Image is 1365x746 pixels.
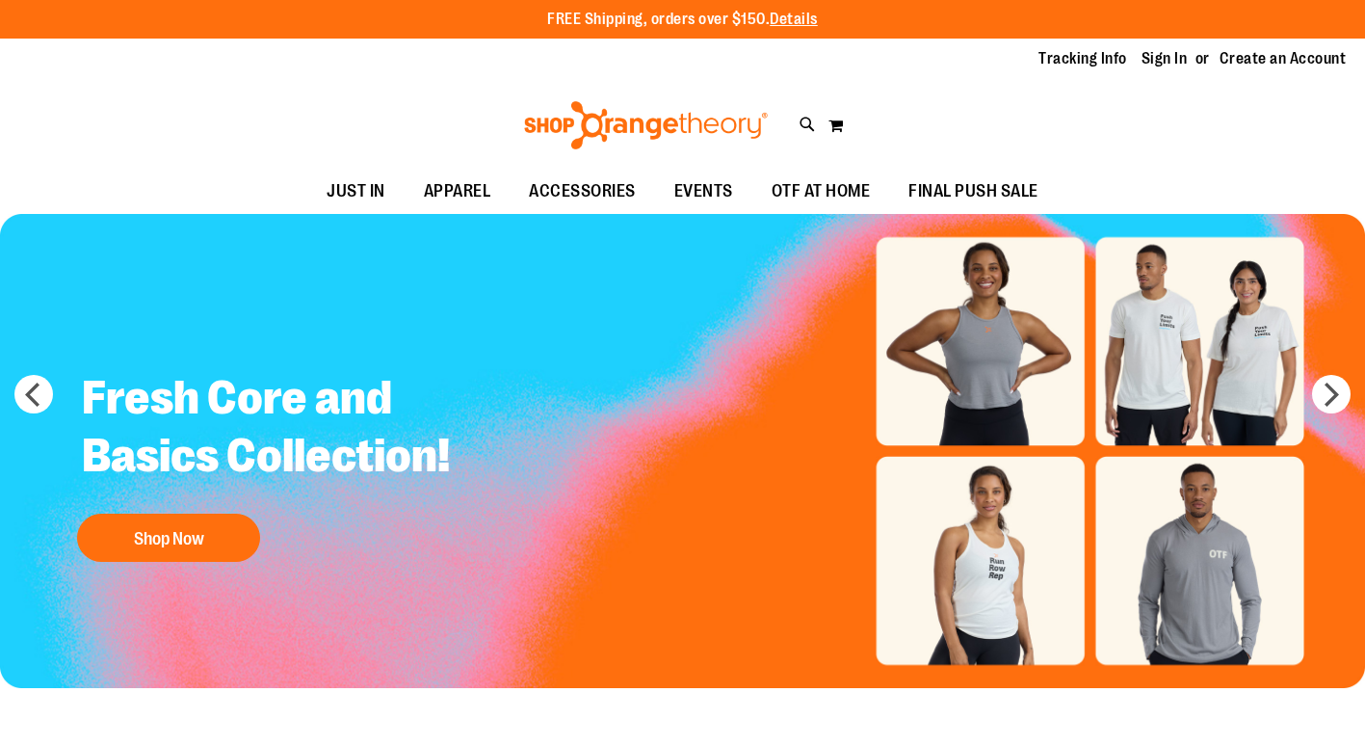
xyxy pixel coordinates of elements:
a: Sign In [1142,48,1188,69]
a: Fresh Core and Basics Collection! Shop Now [67,355,545,572]
a: OTF AT HOME [752,170,890,214]
a: APPAREL [405,170,511,214]
a: Create an Account [1220,48,1347,69]
a: Tracking Info [1038,48,1127,69]
span: JUST IN [327,170,385,213]
h2: Fresh Core and Basics Collection! [67,355,545,504]
span: EVENTS [674,170,733,213]
button: Shop Now [77,514,260,562]
span: OTF AT HOME [772,170,871,213]
span: APPAREL [424,170,491,213]
button: next [1312,375,1351,413]
a: ACCESSORIES [510,170,655,214]
a: EVENTS [655,170,752,214]
a: FINAL PUSH SALE [889,170,1058,214]
a: Details [770,11,818,28]
button: prev [14,375,53,413]
span: ACCESSORIES [529,170,636,213]
a: JUST IN [307,170,405,214]
span: FINAL PUSH SALE [908,170,1038,213]
p: FREE Shipping, orders over $150. [547,9,818,31]
img: Shop Orangetheory [521,101,771,149]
